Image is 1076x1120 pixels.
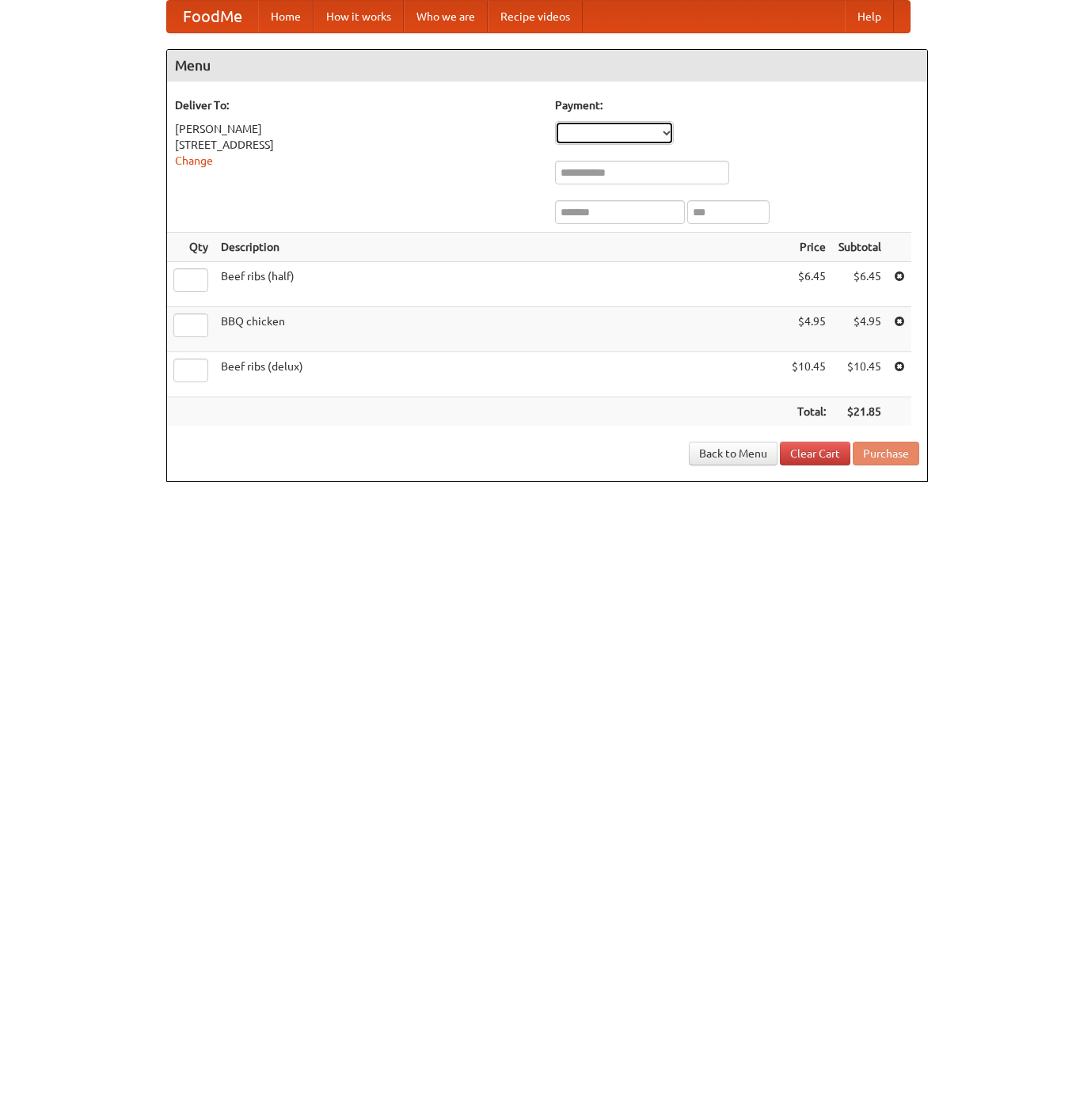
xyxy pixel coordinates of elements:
td: $4.95 [832,307,888,352]
th: Qty [167,233,215,262]
a: Clear Cart [780,442,850,465]
th: Total: [785,397,832,427]
a: How it works [314,1,404,32]
th: Description [215,233,785,262]
a: FoodMe [167,1,258,32]
td: $10.45 [832,352,888,397]
td: BBQ chicken [215,307,785,352]
th: $21.85 [832,397,888,427]
button: Purchase [853,442,919,465]
a: Help [845,1,894,32]
h5: Deliver To: [175,97,539,113]
a: Change [175,154,213,167]
div: [STREET_ADDRESS] [175,137,539,153]
h5: Payment: [555,97,919,113]
h4: Menu [167,50,927,82]
th: Price [785,233,832,262]
a: Recipe videos [488,1,583,32]
td: Beef ribs (half) [215,262,785,307]
td: $6.45 [785,262,832,307]
div: [PERSON_NAME] [175,121,539,137]
a: Who we are [404,1,488,32]
th: Subtotal [832,233,888,262]
td: Beef ribs (delux) [215,352,785,397]
td: $4.95 [785,307,832,352]
a: Back to Menu [689,442,778,465]
a: Home [258,1,314,32]
td: $6.45 [832,262,888,307]
td: $10.45 [785,352,832,397]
